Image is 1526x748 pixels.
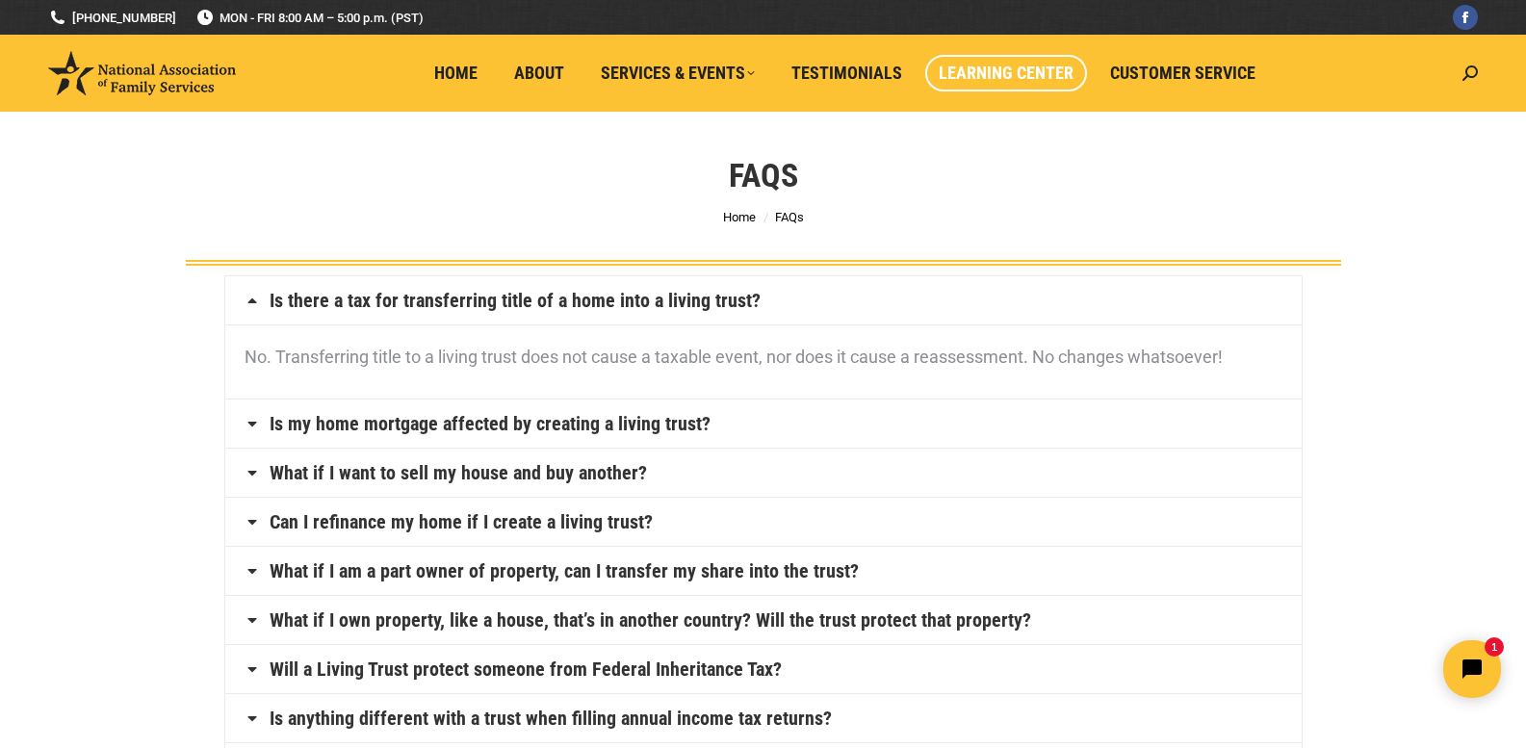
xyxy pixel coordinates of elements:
[775,210,804,224] span: FAQs
[270,512,653,531] a: Can I refinance my home if I create a living trust?
[1110,63,1255,84] span: Customer Service
[270,610,1031,630] a: What if I own property, like a house, that’s in another country? Will the trust protect that prop...
[421,55,491,91] a: Home
[48,51,236,95] img: National Association of Family Services
[1453,5,1478,30] a: Facebook page opens in new window
[729,154,798,196] h1: FAQs
[270,709,832,728] a: Is anything different with a trust when filling annual income tax returns?
[1097,55,1269,91] a: Customer Service
[1186,624,1517,714] iframe: Tidio Chat
[195,9,424,27] span: MON - FRI 8:00 AM – 5:00 p.m. (PST)
[270,561,859,580] a: What if I am a part owner of property, can I transfer my share into the trust?
[514,63,564,84] span: About
[245,340,1282,374] p: No. Transferring title to a living trust does not cause a taxable event, nor does it cause a reas...
[270,291,761,310] a: Is there a tax for transferring title of a home into a living trust?
[791,63,902,84] span: Testimonials
[270,463,647,482] a: What if I want to sell my house and buy another?
[48,9,176,27] a: [PHONE_NUMBER]
[778,55,916,91] a: Testimonials
[270,414,711,433] a: Is my home mortgage affected by creating a living trust?
[601,63,755,84] span: Services & Events
[723,210,756,224] a: Home
[501,55,578,91] a: About
[939,63,1073,84] span: Learning Center
[925,55,1087,91] a: Learning Center
[434,63,478,84] span: Home
[270,659,782,679] a: Will a Living Trust protect someone from Federal Inheritance Tax?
